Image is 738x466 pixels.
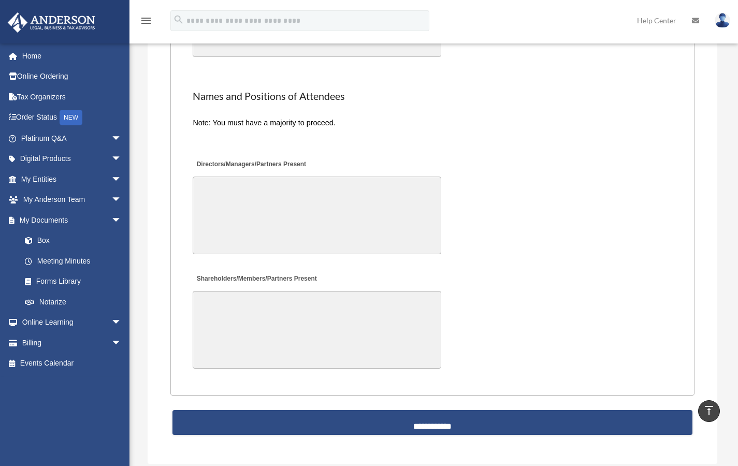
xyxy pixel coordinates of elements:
[111,149,132,170] span: arrow_drop_down
[7,46,137,66] a: Home
[7,332,137,353] a: Billingarrow_drop_down
[698,400,720,422] a: vertical_align_top
[111,169,132,190] span: arrow_drop_down
[111,190,132,211] span: arrow_drop_down
[7,66,137,87] a: Online Ordering
[173,14,184,25] i: search
[111,332,132,354] span: arrow_drop_down
[15,292,137,312] a: Notarize
[140,14,152,27] i: menu
[7,190,137,210] a: My Anderson Teamarrow_drop_down
[193,158,309,172] label: Directors/Managers/Partners Present
[15,230,137,251] a: Box
[7,169,137,190] a: My Entitiesarrow_drop_down
[140,18,152,27] a: menu
[715,13,730,28] img: User Pic
[193,89,672,104] h2: Names and Positions of Attendees
[7,210,137,230] a: My Documentsarrow_drop_down
[111,128,132,149] span: arrow_drop_down
[60,110,82,125] div: NEW
[7,128,137,149] a: Platinum Q&Aarrow_drop_down
[111,210,132,231] span: arrow_drop_down
[193,272,319,286] label: Shareholders/Members/Partners Present
[7,353,137,374] a: Events Calendar
[703,404,715,417] i: vertical_align_top
[7,312,137,333] a: Online Learningarrow_drop_down
[5,12,98,33] img: Anderson Advisors Platinum Portal
[111,312,132,333] span: arrow_drop_down
[7,149,137,169] a: Digital Productsarrow_drop_down
[15,271,137,292] a: Forms Library
[7,86,137,107] a: Tax Organizers
[15,251,132,271] a: Meeting Minutes
[193,119,335,127] span: Note: You must have a majority to proceed.
[7,107,137,128] a: Order StatusNEW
